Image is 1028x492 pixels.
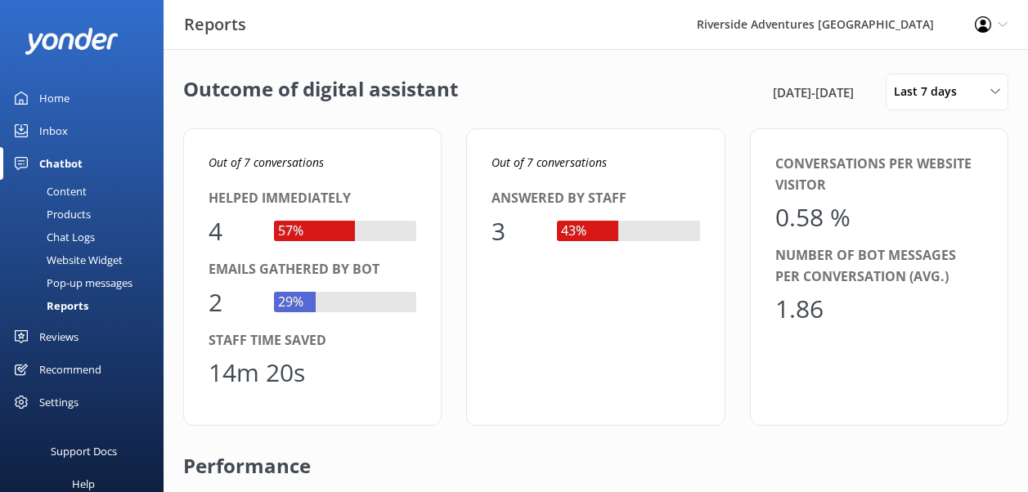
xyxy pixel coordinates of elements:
[51,435,117,467] div: Support Docs
[10,203,164,226] a: Products
[10,294,88,317] div: Reports
[10,226,95,248] div: Chat Logs
[274,292,308,313] div: 29%
[10,180,87,203] div: Content
[10,203,91,226] div: Products
[209,283,258,322] div: 2
[184,11,246,38] h3: Reports
[39,82,70,114] div: Home
[10,248,164,271] a: Website Widget
[25,28,119,55] img: yonder-white-logo.png
[209,212,258,251] div: 4
[10,294,164,317] a: Reports
[209,188,416,209] div: Helped immediately
[39,114,68,147] div: Inbox
[39,386,79,418] div: Settings
[39,353,101,386] div: Recommend
[209,353,305,392] div: 14m 20s
[183,74,458,110] h2: Outcome of digital assistant
[492,154,607,170] i: Out of 7 conversations
[209,330,416,351] div: Staff time saved
[557,221,590,242] div: 43%
[209,259,416,280] div: Emails gathered by bot
[894,83,967,101] span: Last 7 days
[775,245,983,287] div: Number of bot messages per conversation (avg.)
[39,147,83,180] div: Chatbot
[183,426,311,491] h2: Performance
[39,320,79,353] div: Reviews
[775,154,983,195] div: Conversations per website visitor
[209,154,324,170] i: Out of 7 conversations
[775,289,824,329] div: 1.86
[10,180,164,203] a: Content
[274,221,308,242] div: 57%
[492,188,699,209] div: Answered by staff
[10,248,123,271] div: Website Widget
[492,212,541,251] div: 3
[10,226,164,248] a: Chat Logs
[10,271,132,294] div: Pop-up messages
[775,198,851,237] div: 0.58 %
[773,83,854,102] span: [DATE] - [DATE]
[10,271,164,294] a: Pop-up messages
